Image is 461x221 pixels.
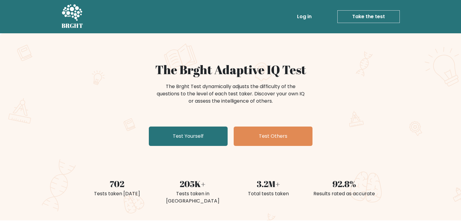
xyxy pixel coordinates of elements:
[310,177,379,190] div: 92.8%
[83,177,151,190] div: 702
[62,22,83,29] h5: BRGHT
[159,190,227,205] div: Tests taken in [GEOGRAPHIC_DATA]
[155,83,306,105] div: The Brght Test dynamically adjusts the difficulty of the questions to the level of each test take...
[310,190,379,197] div: Results rated as accurate
[234,190,303,197] div: Total tests taken
[234,177,303,190] div: 3.2M+
[337,10,400,23] a: Take the test
[62,2,83,31] a: BRGHT
[159,177,227,190] div: 205K+
[83,190,151,197] div: Tests taken [DATE]
[295,11,314,23] a: Log in
[234,127,312,146] a: Test Others
[83,62,379,77] h1: The Brght Adaptive IQ Test
[149,127,228,146] a: Test Yourself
